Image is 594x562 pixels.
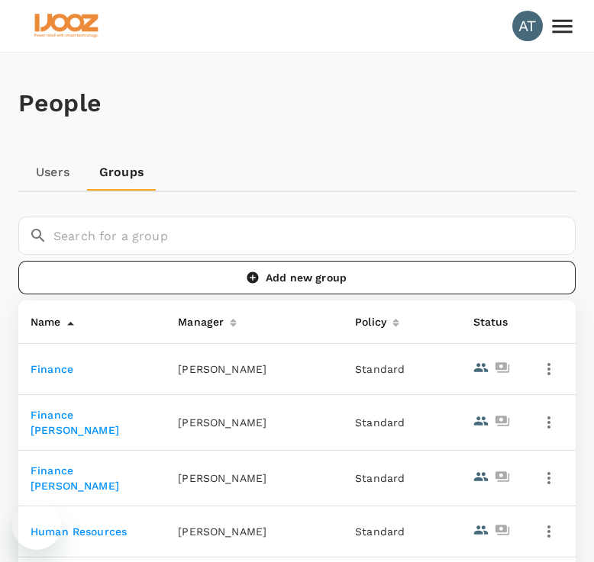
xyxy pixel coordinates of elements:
div: Manager [172,307,224,331]
p: [PERSON_NAME] [178,415,266,430]
p: Standard [355,361,449,377]
a: Finance [PERSON_NAME] [31,464,119,492]
h1: People [18,89,576,117]
a: Groups [87,154,157,191]
div: AT [512,11,543,41]
a: Users [18,154,87,191]
img: IJOOZ AI Pte Ltd [31,9,101,43]
div: Name [24,307,61,331]
iframe: Button to launch messaging window [12,501,61,550]
p: [PERSON_NAME] [178,470,266,486]
a: Human Resources [31,525,127,538]
p: Standard [355,415,449,430]
a: Finance [PERSON_NAME] [31,409,119,436]
input: Search for a group [53,217,576,255]
a: Add new group [18,261,576,294]
p: Standard [355,524,449,539]
p: Standard [355,470,449,486]
p: [PERSON_NAME] [178,361,266,377]
p: [PERSON_NAME] [178,524,266,539]
a: Finance [31,363,73,375]
div: Policy [349,307,386,331]
th: Status [461,300,524,344]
